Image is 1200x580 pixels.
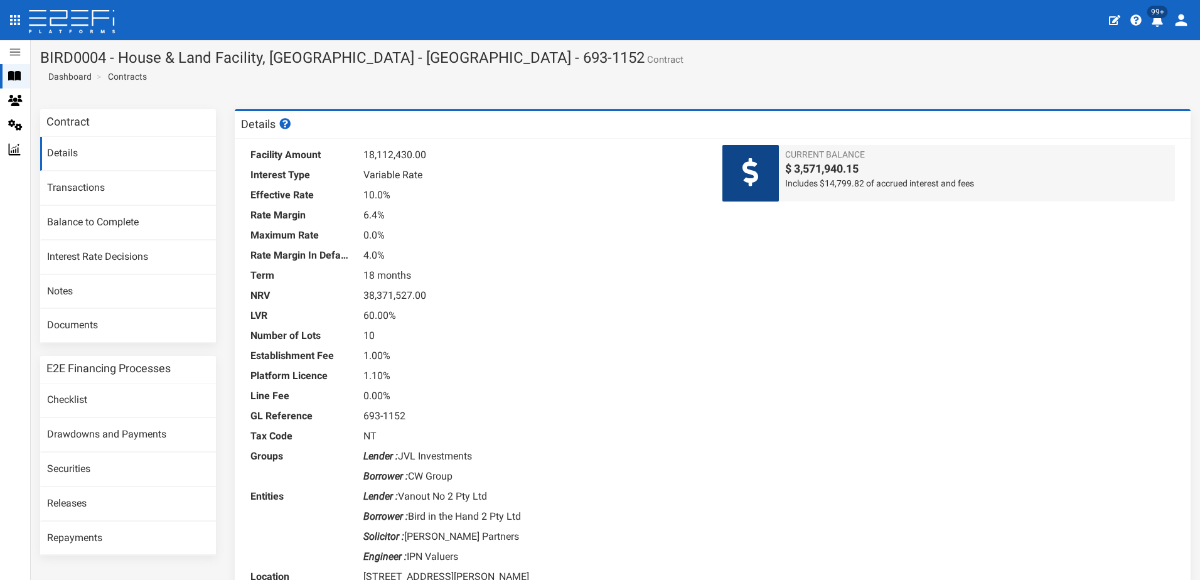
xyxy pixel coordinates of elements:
dt: Rate Margin [250,205,351,225]
dt: Establishment Fee [250,346,351,366]
a: Balance to Complete [40,206,216,240]
dt: Rate Margin In Default [250,245,351,266]
dt: Number of Lots [250,326,351,346]
dd: 10.0% [363,185,703,205]
h3: Details [241,118,292,130]
dd: CW Group [363,466,703,486]
i: Lender : [363,450,398,462]
dd: 18 months [363,266,703,286]
dd: 38,371,527.00 [363,286,703,306]
a: Dashboard [43,70,92,83]
dt: Entities [250,486,351,507]
dt: Tax Code [250,426,351,446]
dt: Facility Amount [250,145,351,165]
h3: Contract [46,116,90,127]
dd: Variable Rate [363,165,703,185]
dt: LVR [250,306,351,326]
dd: 18,112,430.00 [363,145,703,165]
dd: 0.00% [363,386,703,406]
a: Documents [40,309,216,343]
span: Includes $14,799.82 of accrued interest and fees [785,177,1169,190]
a: Checklist [40,384,216,417]
dd: 60.00% [363,306,703,326]
dd: 6.4% [363,205,703,225]
dd: NT [363,426,703,446]
dt: Maximum Rate [250,225,351,245]
dd: 1.00% [363,346,703,366]
dt: Effective Rate [250,185,351,205]
dd: 693-1152 [363,406,703,426]
dt: GL Reference [250,406,351,426]
h3: E2E Financing Processes [46,363,171,374]
a: Securities [40,453,216,486]
dd: 4.0% [363,245,703,266]
dd: Bird in the Hand 2 Pty Ltd [363,507,703,527]
dd: 0.0% [363,225,703,245]
a: Releases [40,487,216,521]
a: Contracts [108,70,147,83]
a: Transactions [40,171,216,205]
small: Contract [645,55,683,65]
dd: 1.10% [363,366,703,386]
span: $ 3,571,940.15 [785,161,1169,177]
h1: BIRD0004 - House & Land Facility, [GEOGRAPHIC_DATA] - [GEOGRAPHIC_DATA] - 693-1152 [40,50,1191,66]
dt: Interest Type [250,165,351,185]
a: Interest Rate Decisions [40,240,216,274]
a: Drawdowns and Payments [40,418,216,452]
a: Details [40,137,216,171]
i: Solicitor : [363,530,404,542]
i: Borrower : [363,510,408,522]
dt: Platform Licence [250,366,351,386]
dt: NRV [250,286,351,306]
i: Lender : [363,490,398,502]
dd: IPN Valuers [363,547,703,567]
i: Borrower : [363,470,408,482]
dt: Line Fee [250,386,351,406]
dt: Term [250,266,351,286]
dd: 10 [363,326,703,346]
span: Dashboard [43,72,92,82]
dt: Groups [250,446,351,466]
i: Engineer : [363,550,407,562]
dd: Vanout No 2 Pty Ltd [363,486,703,507]
span: Current Balance [785,148,1169,161]
a: Repayments [40,522,216,556]
dd: [PERSON_NAME] Partners [363,527,703,547]
dd: JVL Investments [363,446,703,466]
a: Notes [40,275,216,309]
